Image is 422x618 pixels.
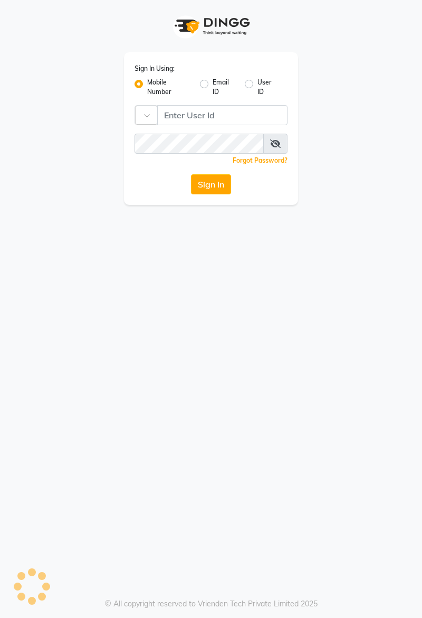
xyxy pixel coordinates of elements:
[213,78,236,97] label: Email ID
[147,78,191,97] label: Mobile Number
[257,78,279,97] label: User ID
[169,11,253,42] img: logo1.svg
[135,134,264,154] input: Username
[135,64,175,73] label: Sign In Using:
[157,105,287,125] input: Username
[233,156,287,164] a: Forgot Password?
[191,174,231,194] button: Sign In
